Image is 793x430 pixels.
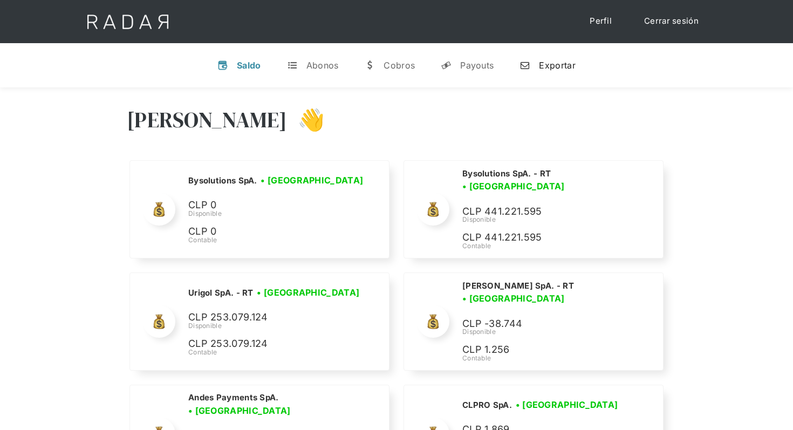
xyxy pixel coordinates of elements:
[188,288,254,298] h2: Urigol SpA. - RT
[462,281,574,291] h2: [PERSON_NAME] SpA. - RT
[364,60,375,71] div: w
[462,400,512,411] h2: CLPRO SpA.
[188,336,350,352] p: CLP 253.079.124
[519,60,530,71] div: n
[217,60,228,71] div: v
[127,106,287,133] h3: [PERSON_NAME]
[462,292,565,305] h3: • [GEOGRAPHIC_DATA]
[633,11,709,32] a: Cerrar sesión
[188,321,363,331] div: Disponible
[188,310,350,325] p: CLP 253.079.124
[188,224,350,240] p: CLP 0
[384,60,415,71] div: Cobros
[287,106,325,133] h3: 👋
[306,60,339,71] div: Abonos
[516,398,618,411] h3: • [GEOGRAPHIC_DATA]
[261,174,363,187] h3: • [GEOGRAPHIC_DATA]
[539,60,575,71] div: Exportar
[462,342,624,358] p: CLP 1.256
[188,175,257,186] h2: Bysolutions SpA.
[188,347,363,357] div: Contable
[257,286,359,299] h3: • [GEOGRAPHIC_DATA]
[579,11,623,32] a: Perfil
[237,60,261,71] div: Saldo
[462,180,565,193] h3: • [GEOGRAPHIC_DATA]
[188,392,279,403] h2: Andes Payments SpA.
[462,241,650,251] div: Contable
[188,235,367,245] div: Contable
[460,60,494,71] div: Payouts
[462,353,650,363] div: Contable
[188,197,350,213] p: CLP 0
[462,204,624,220] p: CLP 441.221.595
[188,404,291,417] h3: • [GEOGRAPHIC_DATA]
[441,60,452,71] div: y
[188,209,367,219] div: Disponible
[462,327,650,337] div: Disponible
[462,215,650,224] div: Disponible
[462,316,624,332] p: CLP -38.744
[462,230,624,245] p: CLP 441.221.595
[462,168,551,179] h2: Bysolutions SpA. - RT
[287,60,298,71] div: t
